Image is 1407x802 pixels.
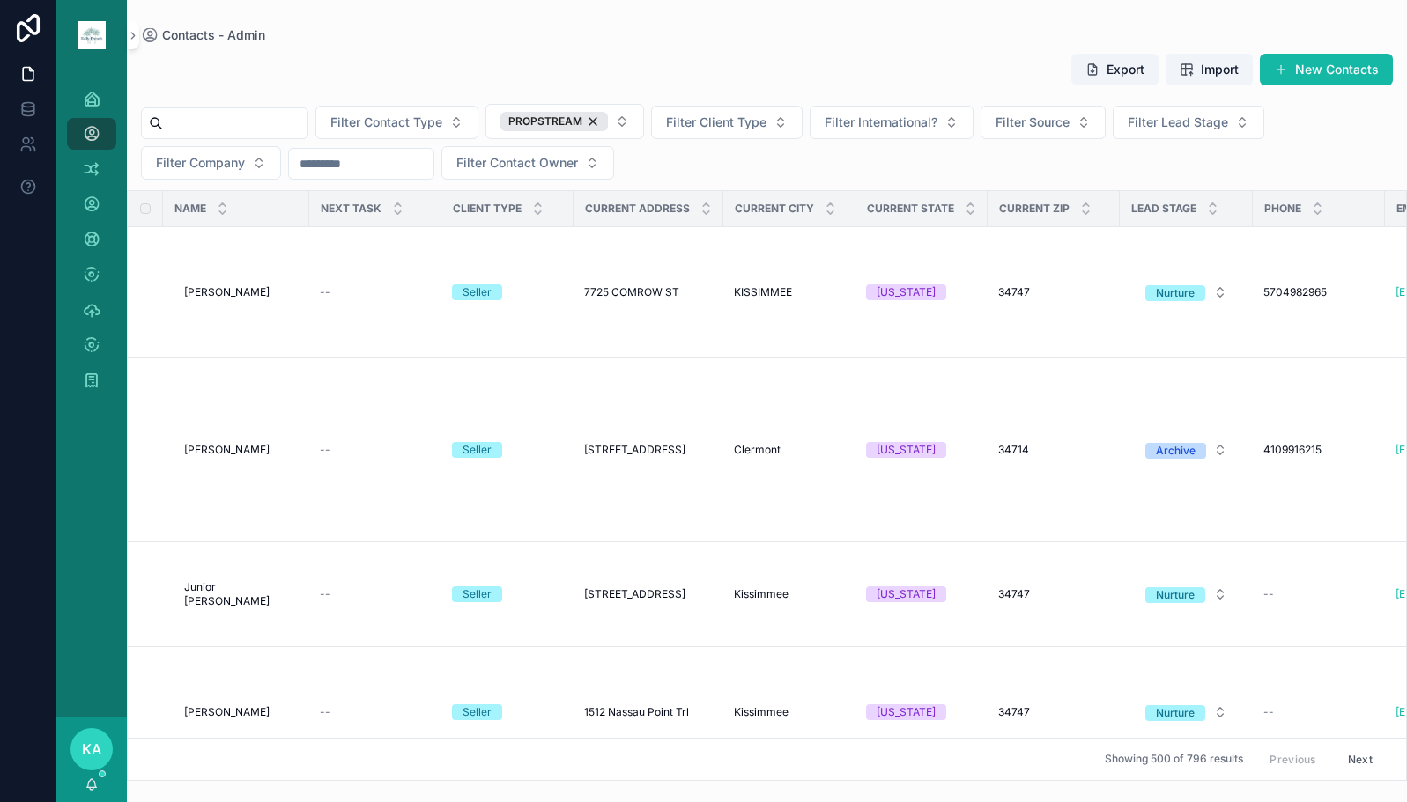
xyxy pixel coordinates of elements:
[1113,106,1264,139] button: Select Button
[485,104,644,139] button: Select Button
[996,114,1070,131] span: Filter Source
[734,587,789,601] span: Kissimmee
[734,705,845,719] a: Kissimmee
[463,442,492,458] div: Seller
[584,285,713,299] a: 7725 COMROW ST
[866,284,977,300] a: [US_STATE]
[877,284,936,300] div: [US_STATE]
[1131,696,1241,728] button: Select Button
[1260,54,1393,85] button: New Contacts
[998,443,1109,457] a: 34714
[998,443,1029,457] span: 34714
[315,106,478,139] button: Select Button
[320,443,431,457] a: --
[877,704,936,720] div: [US_STATE]
[1156,443,1196,459] div: Archive
[998,587,1109,601] a: 34747
[500,112,608,131] button: Unselect 981
[508,114,582,129] span: PROPSTREAM
[82,739,101,760] span: KA
[998,587,1030,601] span: 34747
[734,587,845,601] a: Kissimmee
[867,202,954,216] span: Current State
[1131,202,1196,216] span: Lead Stage
[584,705,713,719] a: 1512 Nassau Point Trl
[998,285,1109,299] a: 34747
[184,443,299,457] a: [PERSON_NAME]
[1128,114,1228,131] span: Filter Lead Stage
[1263,587,1374,601] a: --
[651,106,803,139] button: Select Button
[877,586,936,602] div: [US_STATE]
[734,443,845,457] a: Clermont
[1130,578,1242,611] a: Select Button
[866,704,977,720] a: [US_STATE]
[156,154,245,172] span: Filter Company
[453,202,522,216] span: Client Type
[184,443,270,457] span: [PERSON_NAME]
[877,442,936,458] div: [US_STATE]
[1263,285,1374,299] a: 5704982965
[463,284,492,300] div: Seller
[825,114,937,131] span: Filter International?
[78,21,106,49] img: App logo
[1263,285,1327,299] span: 5704982965
[463,704,492,720] div: Seller
[1130,695,1242,729] a: Select Button
[1071,54,1159,85] button: Export
[584,587,685,601] span: [STREET_ADDRESS]
[998,705,1030,719] span: 34747
[1105,753,1243,767] span: Showing 500 of 796 results
[1131,434,1241,466] button: Select Button
[734,705,789,719] span: Kissimmee
[56,70,127,419] div: scrollable content
[1156,285,1195,301] div: Nurture
[184,705,270,719] span: [PERSON_NAME]
[1263,705,1274,719] span: --
[999,202,1070,216] span: Current Zip
[1263,443,1374,457] a: 4109916215
[734,443,781,457] span: Clermont
[452,284,563,300] a: Seller
[184,285,270,299] span: [PERSON_NAME]
[1130,433,1242,467] a: Select Button
[735,202,814,216] span: Current City
[320,285,431,299] a: --
[1264,202,1301,216] span: Phone
[981,106,1106,139] button: Select Button
[585,202,690,216] span: Current Address
[810,106,974,139] button: Select Button
[456,154,578,172] span: Filter Contact Owner
[320,587,330,601] span: --
[1263,705,1374,719] a: --
[463,586,492,602] div: Seller
[162,26,265,44] span: Contacts - Admin
[584,705,689,719] span: 1512 Nassau Point Trl
[1156,587,1195,603] div: Nurture
[320,443,330,457] span: --
[320,285,330,299] span: --
[330,114,442,131] span: Filter Contact Type
[1263,587,1274,601] span: --
[866,586,977,602] a: [US_STATE]
[141,26,265,44] a: Contacts - Admin
[441,146,614,180] button: Select Button
[866,442,977,458] a: [US_STATE]
[320,705,330,719] span: --
[452,442,563,458] a: Seller
[584,443,713,457] a: [STREET_ADDRESS]
[1130,276,1242,309] a: Select Button
[1336,746,1385,773] button: Next
[452,704,563,720] a: Seller
[584,443,685,457] span: [STREET_ADDRESS]
[734,285,845,299] a: KISSIMMEE
[184,580,299,608] a: Junior [PERSON_NAME]
[1156,705,1195,721] div: Nurture
[320,705,431,719] a: --
[1131,578,1241,610] button: Select Button
[184,705,299,719] a: [PERSON_NAME]
[174,202,206,216] span: Name
[1166,54,1253,85] button: Import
